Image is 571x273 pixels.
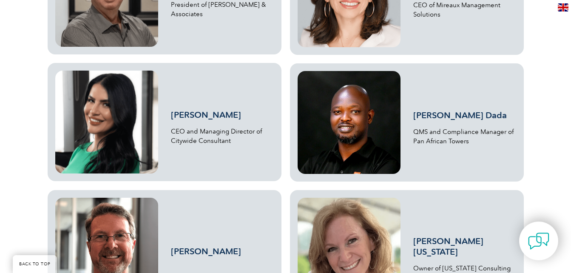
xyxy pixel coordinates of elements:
a: [PERSON_NAME] [171,110,241,120]
p: Owner of [US_STATE] Consulting [413,264,516,273]
img: contact-chat.png [528,230,549,252]
p: CEO of Mireaux Management Solutions [413,0,516,19]
a: [PERSON_NAME] Dada [413,110,507,120]
a: [PERSON_NAME][US_STATE] [413,236,483,257]
img: en [558,3,568,11]
a: BACK TO TOP [13,255,57,273]
a: [PERSON_NAME] [171,246,241,256]
img: mina [55,71,158,173]
p: QMS and Compliance Manager of Pan African Towers [413,127,516,146]
p: CEO and Managing Director of Citywide Consultant [171,127,274,145]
